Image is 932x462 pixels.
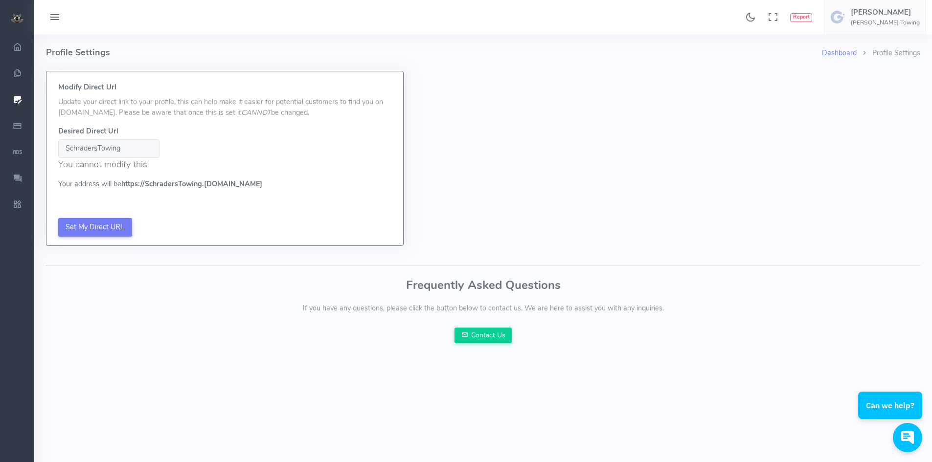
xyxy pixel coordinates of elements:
[46,279,920,291] h3: Frequently Asked Questions
[58,83,391,91] h5: Modify Direct Url
[830,9,846,25] img: user-image
[851,8,920,16] h5: [PERSON_NAME]
[241,108,271,117] i: CANNOT
[58,158,391,171] p: You cannot modify this
[455,328,512,343] a: Contact Us
[10,13,24,23] img: small logo
[851,20,920,26] h6: [PERSON_NAME] Towing
[790,13,812,22] button: Report
[822,48,857,58] a: Dashboard
[58,126,391,137] dt: Desired Direct Url
[857,48,920,59] li: Profile Settings
[121,179,262,189] b: https:// .[DOMAIN_NAME]
[851,365,932,462] iframe: Conversations
[58,218,132,237] input: Set My Direct URL
[58,97,391,118] p: Update your direct link to your profile, this can help make it easier for potential customers to ...
[46,34,822,71] h4: Profile Settings
[46,303,920,314] p: If you have any questions, please click the button below to contact us. We are here to assist you...
[145,179,202,189] span: SchradersTowing
[58,179,391,190] p: Your address will be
